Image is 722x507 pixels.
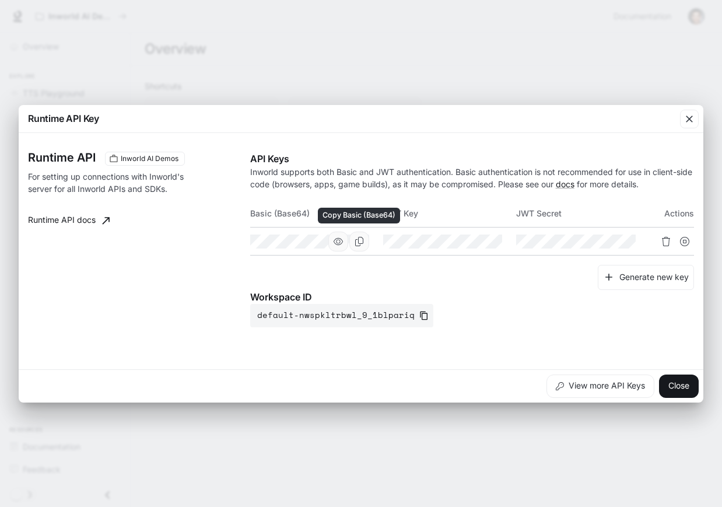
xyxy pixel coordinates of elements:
[349,232,369,251] button: Copy Basic (Base64)
[250,166,694,190] p: Inworld supports both Basic and JWT authentication. Basic authentication is not recommended for u...
[657,232,675,251] button: Delete API key
[250,304,433,327] button: default-nwspkltrbwl_9_1blpariq
[383,200,516,228] th: JWT Key
[318,208,400,223] div: Copy Basic (Base64)
[650,200,694,228] th: Actions
[250,152,694,166] p: API Keys
[116,153,183,164] span: Inworld AI Demos
[675,232,694,251] button: Suspend API key
[250,290,694,304] p: Workspace ID
[105,152,185,166] div: These keys will apply to your current workspace only
[28,170,187,195] p: For setting up connections with Inworld's server for all Inworld APIs and SDKs.
[250,200,383,228] th: Basic (Base64)
[598,265,694,290] button: Generate new key
[516,200,649,228] th: JWT Secret
[23,209,114,232] a: Runtime API docs
[28,111,99,125] p: Runtime API Key
[546,375,654,398] button: View more API Keys
[556,179,574,189] a: docs
[28,152,96,163] h3: Runtime API
[659,375,699,398] button: Close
